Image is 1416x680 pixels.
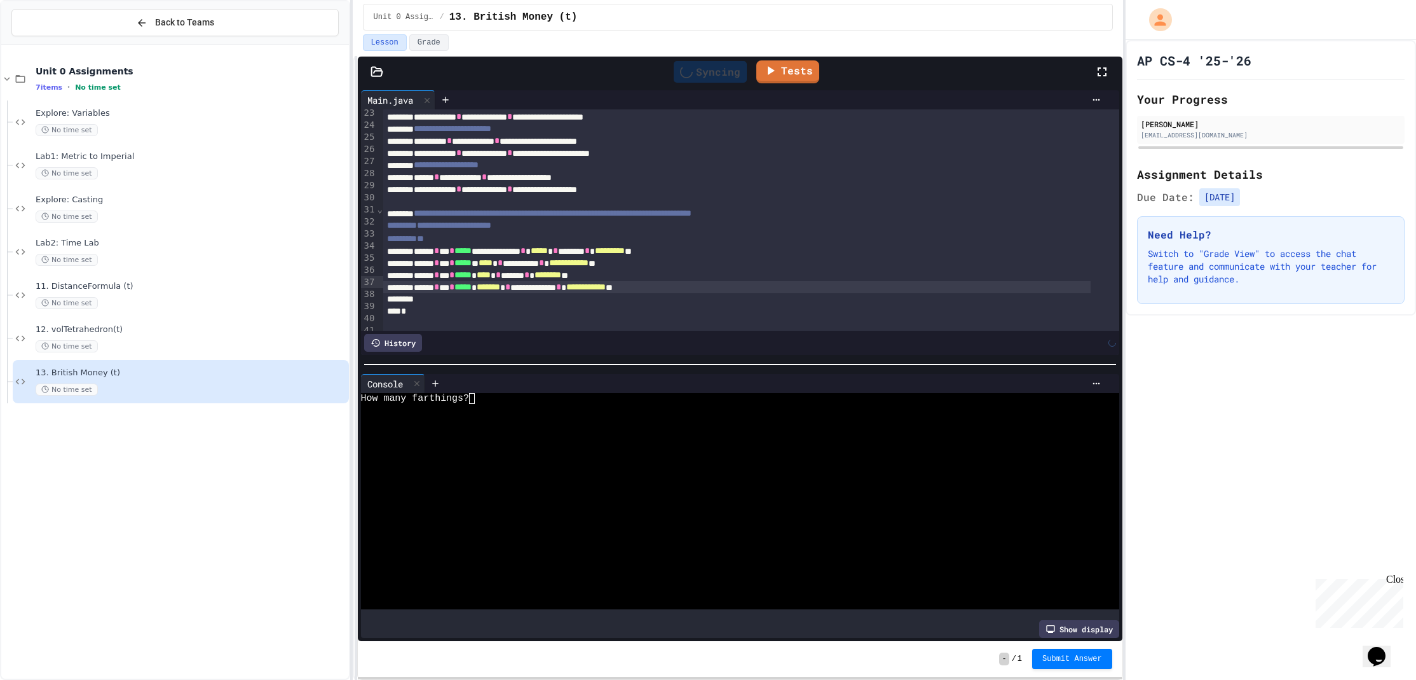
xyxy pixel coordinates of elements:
[1137,52,1251,69] h1: AP CS-4 '25-'26
[440,12,444,22] span: /
[449,10,578,25] span: 13. British Money (t)
[361,131,377,143] div: 25
[36,151,346,162] span: Lab1: Metric to Imperial
[361,90,435,109] div: Main.java
[1137,90,1405,108] h2: Your Progress
[1141,118,1401,130] div: [PERSON_NAME]
[36,281,346,292] span: 11. DistanceFormula (t)
[155,16,214,29] span: Back to Teams
[361,300,377,312] div: 39
[1148,247,1394,286] p: Switch to "Grade View" to access the chat feature and communicate with your teacher for help and ...
[361,228,377,240] div: 33
[1039,620,1119,638] div: Show display
[36,368,346,378] span: 13. British Money (t)
[36,83,62,92] span: 7 items
[376,204,383,214] span: Fold line
[361,377,409,391] div: Console
[999,653,1009,665] span: -
[36,108,346,119] span: Explore: Variables
[67,82,70,92] span: •
[361,204,377,216] div: 31
[36,195,346,205] span: Explore: Casting
[36,167,98,179] span: No time set
[361,216,377,228] div: 32
[1137,190,1194,205] span: Due Date:
[36,384,98,396] span: No time set
[364,334,422,352] div: History
[75,83,121,92] span: No time set
[361,143,377,155] div: 26
[361,312,377,324] div: 40
[1137,165,1405,183] h2: Assignment Details
[361,119,377,131] div: 24
[1363,629,1403,667] iframe: chat widget
[361,324,377,337] div: 41
[36,340,98,352] span: No time set
[361,374,425,393] div: Console
[1148,227,1394,242] h3: Need Help?
[361,276,377,288] div: 37
[1310,574,1403,628] iframe: chat widget
[361,155,377,167] div: 27
[1012,654,1016,664] span: /
[36,124,98,136] span: No time set
[674,61,747,83] div: Syncing
[36,297,98,309] span: No time set
[1136,5,1175,34] div: My Account
[361,107,377,119] div: 23
[36,238,346,249] span: Lab2: Time Lab
[36,254,98,266] span: No time set
[361,167,377,179] div: 28
[1042,654,1102,664] span: Submit Answer
[361,94,419,107] div: Main.java
[1018,654,1022,664] span: 1
[1032,649,1112,669] button: Submit Answer
[1141,130,1401,140] div: [EMAIL_ADDRESS][DOMAIN_NAME]
[1199,188,1240,206] span: [DATE]
[361,179,377,191] div: 29
[361,288,377,300] div: 38
[363,34,407,51] button: Lesson
[409,34,449,51] button: Grade
[361,191,377,204] div: 30
[5,5,88,81] div: Chat with us now!Close
[36,324,346,335] span: 12. volTetrahedron(t)
[361,264,377,276] div: 36
[36,211,98,223] span: No time set
[361,240,377,252] div: 34
[361,252,377,264] div: 35
[11,9,339,36] button: Back to Teams
[756,60,819,83] a: Tests
[36,66,346,77] span: Unit 0 Assignments
[361,393,469,404] span: How many farthings?
[374,12,435,22] span: Unit 0 Assignments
